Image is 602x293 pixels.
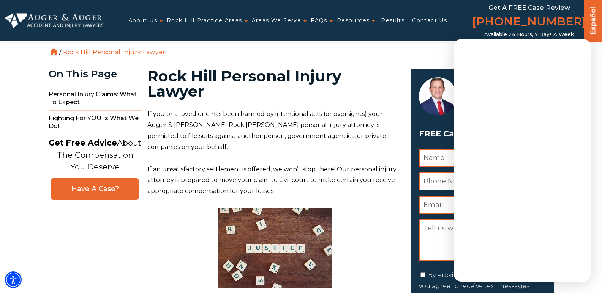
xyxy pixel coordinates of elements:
[337,13,370,28] a: Resources
[252,13,302,28] a: Areas We Serve
[412,13,447,28] a: Contact Us
[419,172,546,190] input: Phone Number
[484,31,574,38] span: Available 24 Hours, 7 Days a Week
[49,137,141,173] p: About The Compensation You Deserve
[128,13,157,28] a: About Us
[59,185,131,193] span: Have A Case?
[147,110,386,150] span: If you or a loved one has been harmed by intentional acts (or oversights) your Auger & [PERSON_NA...
[147,166,397,195] span: If an unsatisfactory settlement is offered, we won’t stop there! Our personal injury attorney is ...
[218,208,332,288] img: personal-injury-justice
[419,196,546,214] input: Email
[419,149,546,167] input: Name
[49,138,117,147] strong: Get Free Advice
[51,178,139,200] a: Have A Case?
[419,127,546,141] h3: FREE Case Evaluation
[49,111,142,134] span: Fighting for YOU is What We Do!
[147,69,402,99] h1: Rock Hill Personal Injury Lawyer
[49,69,142,80] div: On This Page
[419,77,457,115] img: Herbert Auger
[61,49,167,56] li: Rock Hill Personal Injury Lawyer
[5,271,22,288] div: Accessibility Menu
[381,13,404,28] a: Results
[311,13,327,28] a: FAQs
[167,13,242,28] a: Rock Hill Practice Areas
[488,4,570,11] span: Get a FREE Case Review
[49,87,142,111] span: Personal Injury Claims: What to Expect
[472,13,586,31] a: [PHONE_NUMBER]
[5,13,103,28] img: Auger & Auger Accident and Injury Lawyers Logo
[51,48,57,55] a: Home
